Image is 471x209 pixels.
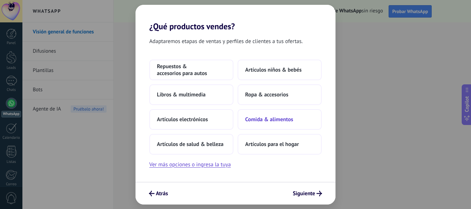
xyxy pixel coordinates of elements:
[136,5,335,31] h2: ¿Qué productos vendes?
[293,191,315,196] span: Siguiente
[245,66,302,73] span: Artículos niños & bebés
[157,91,206,98] span: Libros & multimedia
[238,84,322,105] button: Ropa & accesorios
[146,188,171,199] button: Atrás
[149,160,231,169] button: Ver más opciones o ingresa la tuya
[245,141,299,148] span: Artículos para el hogar
[238,60,322,80] button: Artículos niños & bebés
[245,91,288,98] span: Ropa & accesorios
[156,191,168,196] span: Atrás
[149,109,233,130] button: Artículos electrónicos
[149,60,233,80] button: Repuestos & accesorios para autos
[149,84,233,105] button: Libros & multimedia
[157,63,226,77] span: Repuestos & accesorios para autos
[157,141,223,148] span: Artículos de salud & belleza
[149,37,303,46] span: Adaptaremos etapas de ventas y perfiles de clientes a tus ofertas.
[238,109,322,130] button: Comida & alimentos
[290,188,325,199] button: Siguiente
[149,134,233,155] button: Artículos de salud & belleza
[157,116,208,123] span: Artículos electrónicos
[245,116,293,123] span: Comida & alimentos
[238,134,322,155] button: Artículos para el hogar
